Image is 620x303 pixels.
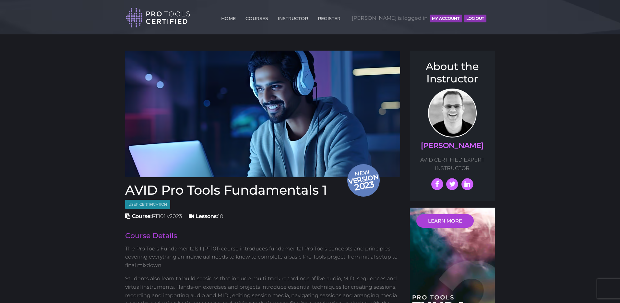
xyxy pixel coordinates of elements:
span: 10 [189,213,223,219]
strong: Course: [132,213,152,219]
h1: AVID Pro Tools Fundamentals 1 [125,184,400,197]
img: Pro tools certified Fundamentals 1 Course cover [125,51,400,177]
p: The Pro Tools Fundamentals I (PT101) course introduces fundamental Pro Tools concepts and princip... [125,245,400,270]
span: 2023 [348,178,381,194]
span: PT101 v2023 [125,213,182,219]
strong: Lessons: [196,213,218,219]
h2: Course Details [125,232,400,239]
a: Newversion 2023 [125,51,400,177]
img: Pro Tools Certified Logo [125,7,190,28]
a: LEARN MORE [416,214,474,228]
h3: About the Instructor [416,60,489,85]
a: HOME [220,12,237,22]
button: MY ACCOUNT [430,15,462,22]
a: COURSES [244,12,270,22]
p: AVID CERTIFIED EXPERT INSTRUCTOR [416,156,489,172]
a: [PERSON_NAME] [421,141,483,150]
img: AVID Expert Instructor, Professor Scott Beckett profile photo [428,89,477,138]
a: REGISTER [316,12,342,22]
span: [PERSON_NAME] is logged in [352,8,486,28]
span: New [347,168,381,193]
a: INSTRUCTOR [276,12,310,22]
span: version [347,175,379,183]
span: User Certification [125,200,170,209]
button: Log Out [464,15,486,22]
